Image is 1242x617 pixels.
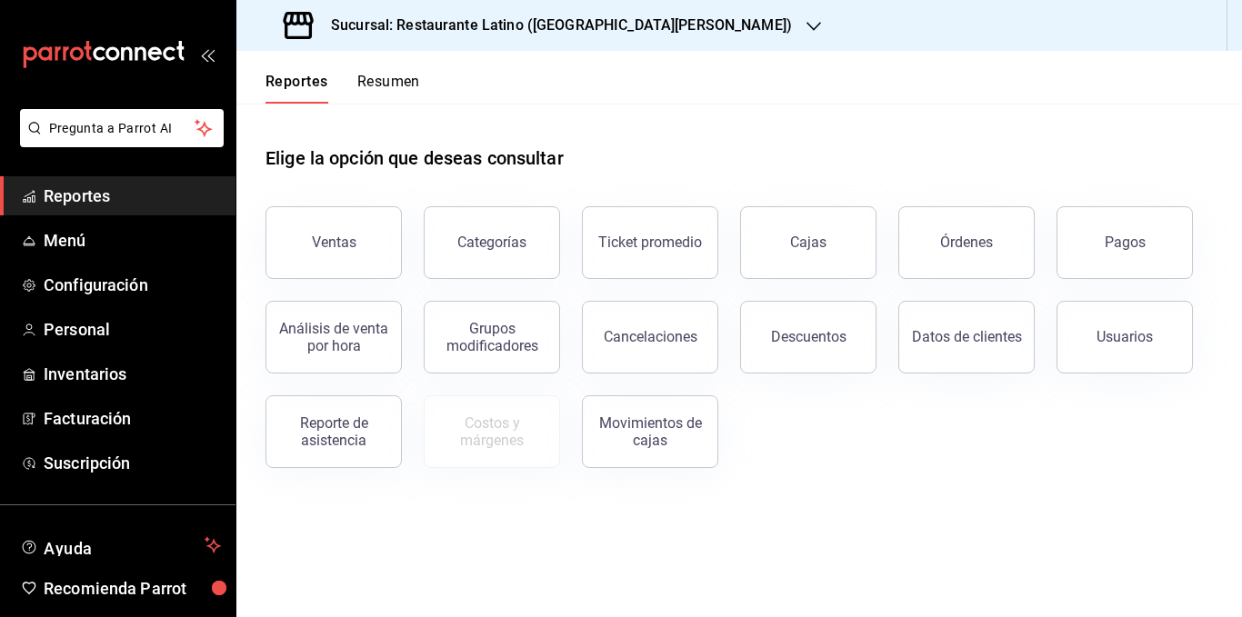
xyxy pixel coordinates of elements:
[740,206,876,279] button: Cajas
[265,301,402,373] button: Análisis de venta por hora
[44,534,197,556] span: Ayuda
[1057,301,1193,373] button: Usuarios
[20,109,224,147] button: Pregunta a Parrot AI
[44,451,221,475] span: Suscripción
[277,414,390,449] div: Reporte de asistencia
[598,234,702,251] div: Ticket promedio
[898,206,1035,279] button: Órdenes
[582,301,718,373] button: Cancelaciones
[424,301,560,373] button: Grupos modificadores
[265,73,420,104] div: navigation tabs
[604,328,697,345] div: Cancelaciones
[436,414,548,449] div: Costos y márgenes
[582,206,718,279] button: Ticket promedio
[265,395,402,468] button: Reporte de asistencia
[357,73,420,104] button: Resumen
[49,119,195,138] span: Pregunta a Parrot AI
[1105,234,1146,251] div: Pagos
[44,362,221,386] span: Inventarios
[940,234,993,251] div: Órdenes
[1057,206,1193,279] button: Pagos
[312,234,356,251] div: Ventas
[771,328,846,345] div: Descuentos
[424,206,560,279] button: Categorías
[1097,328,1153,345] div: Usuarios
[44,576,221,601] span: Recomienda Parrot
[316,15,792,36] h3: Sucursal: Restaurante Latino ([GEOGRAPHIC_DATA][PERSON_NAME])
[44,228,221,253] span: Menú
[265,73,328,104] button: Reportes
[457,234,526,251] div: Categorías
[277,320,390,354] div: Análisis de venta por hora
[898,301,1035,373] button: Datos de clientes
[44,273,221,297] span: Configuración
[265,144,564,172] h1: Elige la opción que deseas consultar
[424,395,560,468] button: Contrata inventarios para ver este reporte
[594,414,706,449] div: Movimientos de cajas
[44,406,221,431] span: Facturación
[200,47,215,62] button: open_drawer_menu
[790,234,826,251] div: Cajas
[912,328,1022,345] div: Datos de clientes
[582,395,718,468] button: Movimientos de cajas
[265,206,402,279] button: Ventas
[44,184,221,208] span: Reportes
[44,317,221,342] span: Personal
[13,132,224,151] a: Pregunta a Parrot AI
[436,320,548,354] div: Grupos modificadores
[740,301,876,373] button: Descuentos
